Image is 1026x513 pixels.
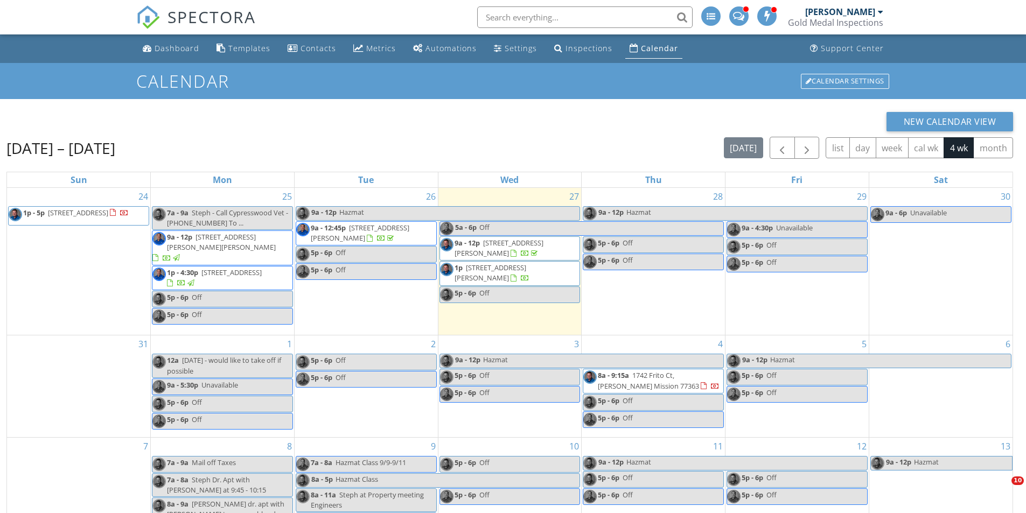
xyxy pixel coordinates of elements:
[598,473,619,482] span: 5p - 6p
[908,137,945,158] button: cal wk
[999,188,1013,205] a: Go to August 30, 2025
[167,414,189,424] span: 5p - 6p
[136,335,150,353] a: Go to August 31, 2025
[7,335,151,437] td: Go to August 31, 2025
[742,473,763,482] span: 5p - 6p
[876,137,909,158] button: week
[490,39,541,59] a: Settings
[727,240,741,254] img: dsc_00492.jpg
[311,490,336,500] span: 8a - 11a
[626,207,651,217] span: Hazmat
[336,248,346,257] span: Off
[152,268,166,281] img: edmund_headshot.jpg
[498,172,521,187] a: Wednesday
[742,370,763,380] span: 5p - 6p
[311,474,333,487] span: 8a - 5p
[440,288,453,301] img: dsc_00492.jpg
[727,354,741,368] img: dsc_00492.jpg
[280,188,294,205] a: Go to August 25, 2025
[598,413,619,423] span: 5p - 6p
[301,43,336,53] div: Contacts
[716,335,725,353] a: Go to September 4, 2025
[455,354,481,368] span: 9a - 12p
[727,490,741,503] img: edmund_headshot.jpg
[711,438,725,455] a: Go to September 11, 2025
[152,232,276,262] a: 9a - 12p [STREET_ADDRESS][PERSON_NAME][PERSON_NAME]
[626,457,651,467] span: Hazmat
[742,223,773,233] span: 9a - 4:30p
[641,43,678,53] div: Calendar
[583,413,597,426] img: edmund_headshot.jpg
[455,263,463,272] span: 1p
[766,473,777,482] span: Off
[167,499,189,509] span: 8a - 9a
[311,223,409,243] a: 9a - 12:45p [STREET_ADDRESS][PERSON_NAME]
[770,355,795,364] span: Hazmat
[439,261,581,285] a: 1p [STREET_ADDRESS][PERSON_NAME]
[598,456,624,470] span: 9a - 12p
[455,458,476,467] span: 5p - 6p
[285,438,294,455] a: Go to September 8, 2025
[727,370,741,384] img: dsc_00492.jpg
[438,335,582,437] td: Go to September 3, 2025
[623,490,633,500] span: Off
[152,499,166,512] img: dsc_00492.jpg
[152,230,293,265] a: 9a - 12p [STREET_ADDRESS][PERSON_NAME][PERSON_NAME]
[742,354,768,368] span: 9a - 12p
[483,355,508,364] span: Hazmat
[742,257,763,267] span: 5p - 6p
[910,208,947,217] span: Unavailable
[849,137,876,158] button: day
[1011,476,1024,485] span: 10
[211,172,234,187] a: Monday
[424,188,438,205] a: Go to August 26, 2025
[152,458,166,471] img: dsc_00492.jpg
[439,236,581,261] a: 9a - 12p [STREET_ADDRESS][PERSON_NAME]
[855,438,869,455] a: Go to September 12, 2025
[455,388,476,397] span: 5p - 6p
[479,370,490,380] span: Off
[727,257,741,271] img: edmund_headshot.jpg
[550,39,617,59] a: Inspections
[440,354,453,368] img: dsc_00492.jpg
[999,438,1013,455] a: Go to September 13, 2025
[598,370,629,380] span: 8a - 9:15a
[167,268,198,277] span: 1p - 4:30p
[479,388,490,397] span: Off
[192,414,202,424] span: Off
[212,39,275,59] a: Templates
[23,208,45,217] span: 1p - 5p
[311,223,409,243] span: [STREET_ADDRESS][PERSON_NAME]
[885,208,907,217] span: 9a - 6p
[296,207,310,220] img: dsc_00492.jpg
[932,172,950,187] a: Saturday
[152,232,166,245] img: edmund_headshot.jpg
[623,413,633,423] span: Off
[152,475,166,488] img: dsc_00492.jpg
[860,335,869,353] a: Go to September 5, 2025
[152,397,166,411] img: dsc_00492.jpg
[440,388,453,401] img: edmund_headshot.jpg
[311,223,346,233] span: 9a - 12:45p
[805,6,875,17] div: [PERSON_NAME]
[311,248,332,257] span: 5p - 6p
[136,5,160,29] img: The Best Home Inspection Software - Spectora
[855,188,869,205] a: Go to August 29, 2025
[455,263,526,283] span: [STREET_ADDRESS][PERSON_NAME]
[167,458,189,467] span: 7a - 9a
[152,208,166,221] img: dsc_00492.jpg
[567,188,581,205] a: Go to August 27, 2025
[192,397,202,407] span: Off
[440,490,453,503] img: edmund_headshot.jpg
[152,266,293,290] a: 1p - 4:30p [STREET_ADDRESS]
[887,112,1014,131] button: New Calendar View
[192,292,202,302] span: Off
[455,238,543,258] a: 9a - 12p [STREET_ADDRESS][PERSON_NAME]
[479,490,490,500] span: Off
[725,335,869,437] td: Go to September 5, 2025
[871,208,884,221] img: edmund_headshot.jpg
[152,355,166,369] img: dsc_00492.jpg
[167,310,189,319] span: 5p - 6p
[336,458,406,467] span: Hazmat Class 9/9-9/11
[136,188,150,205] a: Go to August 24, 2025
